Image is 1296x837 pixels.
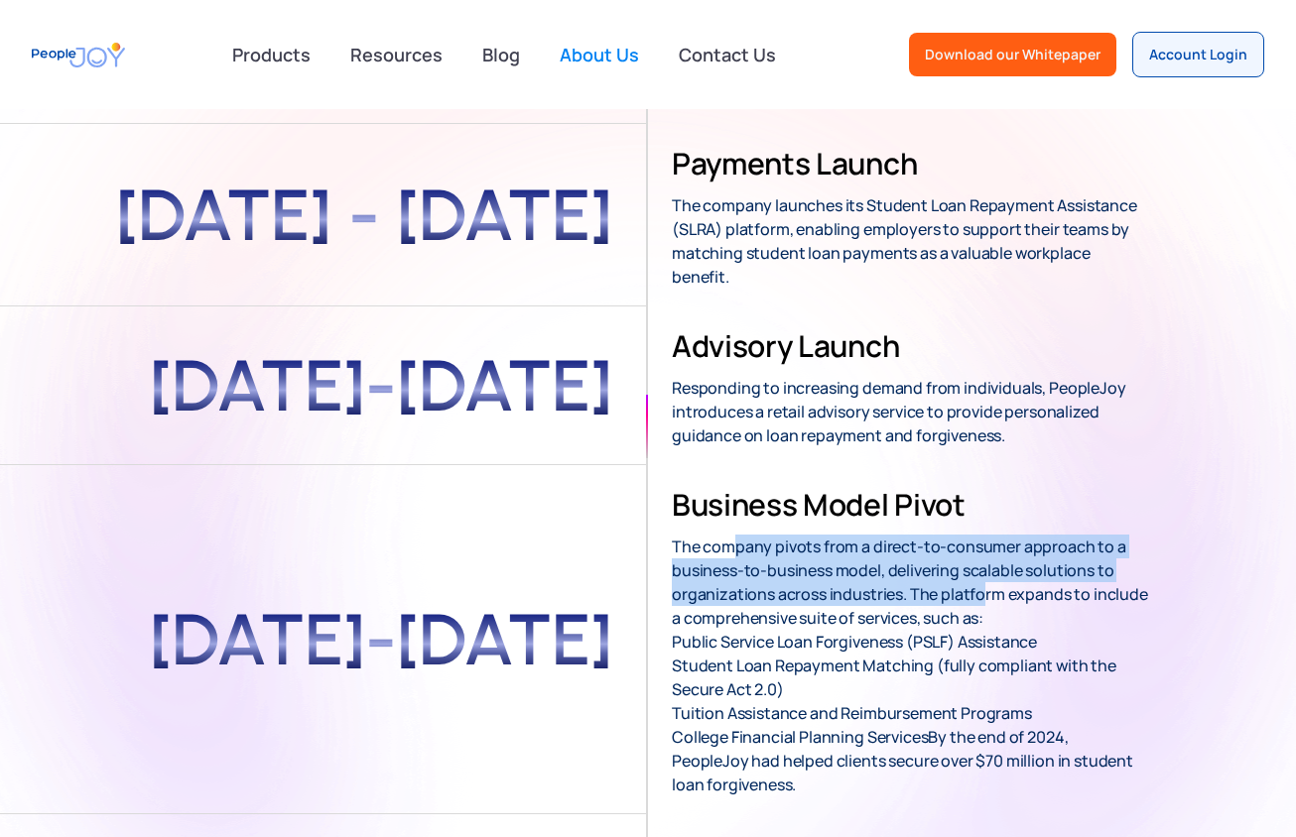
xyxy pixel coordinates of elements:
[548,33,651,76] a: About Us
[672,326,899,366] h3: Advisory Launch
[1132,32,1264,77] a: Account Login
[925,45,1101,64] div: Download our Whitepaper
[672,144,917,183] h3: Payments Launch
[667,33,788,76] a: Contact Us
[672,376,1148,447] p: Responding to increasing demand from individuals, PeopleJoy introduces a retail advisory service ...
[672,193,1148,289] p: The company launches its Student Loan Repayment Assistance (SLRA) platform, enabling employers to...
[672,485,966,525] h3: Business Model Pivot
[1149,45,1247,64] div: Account Login
[470,33,532,76] a: Blog
[672,535,1148,796] p: The company pivots from a direct-to-consumer approach to a business-to-business model, delivering...
[909,33,1116,76] a: Download our Whitepaper
[338,33,454,76] a: Resources
[220,35,323,74] div: Products
[32,33,125,77] a: home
